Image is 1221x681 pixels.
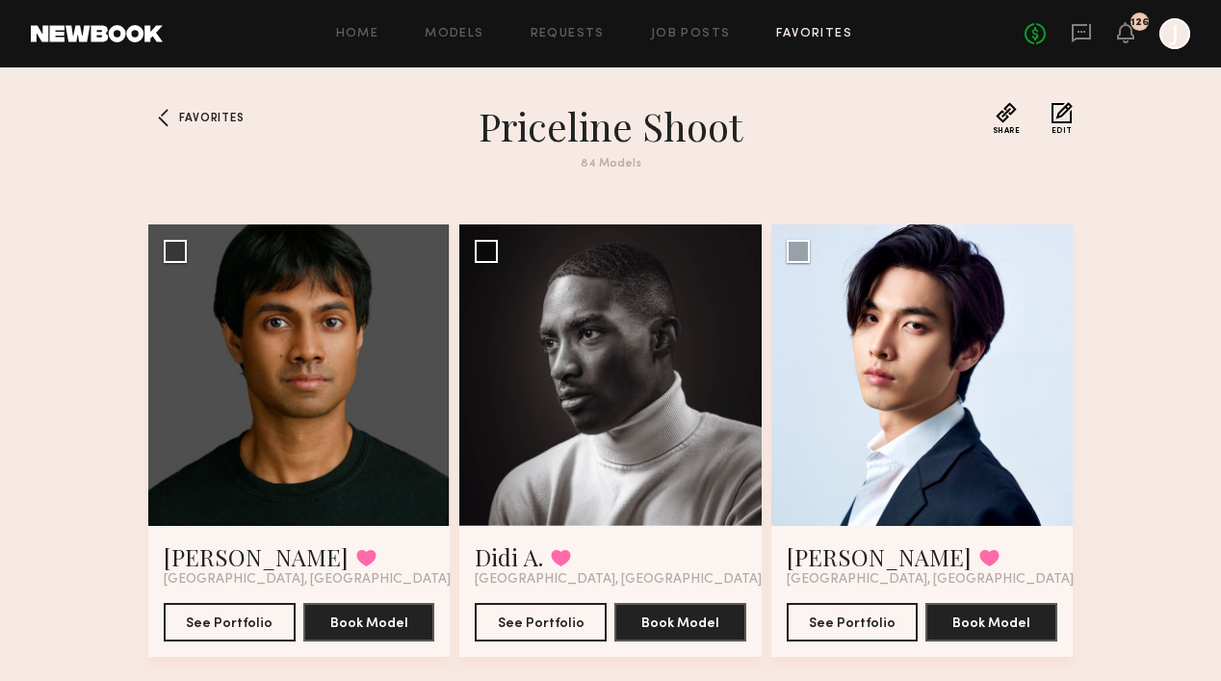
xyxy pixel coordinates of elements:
[787,541,972,572] a: [PERSON_NAME]
[1130,17,1149,28] div: 126
[179,113,244,124] span: Favorites
[164,572,451,588] span: [GEOGRAPHIC_DATA], [GEOGRAPHIC_DATA]
[264,158,957,170] div: 84 Models
[614,603,746,642] button: Book Model
[264,102,957,150] h1: Priceline shoot
[164,603,296,642] button: See Portfolio
[303,614,435,630] a: Book Model
[475,541,543,572] a: Didi A.
[425,28,483,40] a: Models
[475,572,762,588] span: [GEOGRAPHIC_DATA], [GEOGRAPHIC_DATA]
[614,614,746,630] a: Book Model
[651,28,731,40] a: Job Posts
[993,102,1021,135] button: Share
[1159,18,1190,49] a: J
[164,541,349,572] a: [PERSON_NAME]
[475,603,607,642] button: See Portfolio
[1052,127,1073,135] span: Edit
[336,28,379,40] a: Home
[787,572,1074,588] span: [GEOGRAPHIC_DATA], [GEOGRAPHIC_DATA]
[531,28,605,40] a: Requests
[776,28,852,40] a: Favorites
[1052,102,1073,135] button: Edit
[993,127,1021,135] span: Share
[925,603,1057,642] button: Book Model
[787,603,919,642] button: See Portfolio
[303,603,435,642] button: Book Model
[148,102,179,133] a: Favorites
[925,614,1057,630] a: Book Model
